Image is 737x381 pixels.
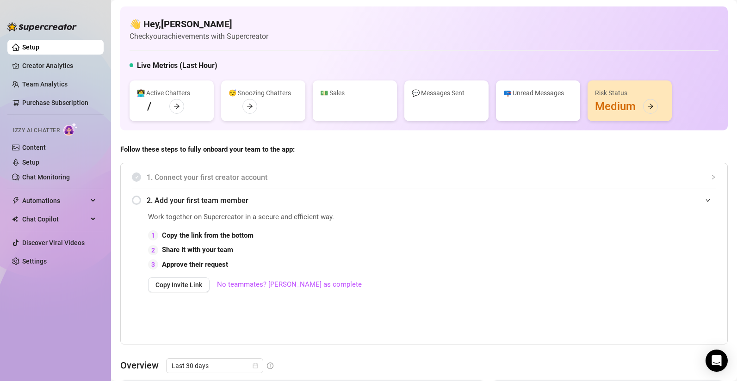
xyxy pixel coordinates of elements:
a: Purchase Subscription [22,95,96,110]
span: 2. Add your first team member [147,195,716,206]
img: AI Chatter [63,123,78,136]
div: 2. Add your first team member [132,189,716,212]
div: Open Intercom Messenger [706,350,728,372]
span: info-circle [267,363,273,369]
a: Chat Monitoring [22,173,70,181]
a: Team Analytics [22,80,68,88]
button: Copy Invite Link [148,277,210,292]
strong: Share it with your team [162,246,233,254]
div: Risk Status [595,88,664,98]
iframe: Adding Team Members [531,212,716,330]
a: Setup [22,43,39,51]
article: Overview [120,358,159,372]
div: 😴 Snoozing Chatters [229,88,298,98]
div: 📪 Unread Messages [503,88,573,98]
a: Content [22,144,46,151]
span: arrow-right [173,103,180,110]
a: Creator Analytics [22,58,96,73]
h4: 👋 Hey, [PERSON_NAME] [130,18,268,31]
div: 💬 Messages Sent [412,88,481,98]
span: 1. Connect your first creator account [147,172,716,183]
h5: Live Metrics (Last Hour) [137,60,217,71]
span: Automations [22,193,88,208]
span: Copy Invite Link [155,281,202,289]
span: collapsed [711,174,716,180]
span: calendar [253,363,258,369]
span: expanded [705,197,711,203]
img: logo-BBDzfeDw.svg [7,22,77,31]
strong: Approve their request [162,260,228,269]
article: Check your achievements with Supercreator [130,31,268,42]
div: 2 [148,245,158,255]
span: Izzy AI Chatter [13,126,60,135]
span: Work together on Supercreator in a secure and efficient way. [148,212,508,223]
img: Chat Copilot [12,216,18,222]
strong: Follow these steps to fully onboard your team to the app: [120,145,295,154]
a: Setup [22,159,39,166]
a: Discover Viral Videos [22,239,85,246]
span: Chat Copilot [22,212,88,227]
div: 3 [148,259,158,270]
strong: Copy the link from the bottom [162,231,254,240]
a: Settings [22,258,47,265]
div: 1 [148,230,158,240]
div: 💵 Sales [320,88,390,98]
div: 1. Connect your first creator account [132,166,716,189]
span: thunderbolt [12,197,19,204]
div: 👩‍💻 Active Chatters [137,88,206,98]
span: Last 30 days [172,359,258,373]
span: arrow-right [647,103,654,110]
span: arrow-right [247,103,253,110]
a: No teammates? [PERSON_NAME] as complete [217,279,362,290]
